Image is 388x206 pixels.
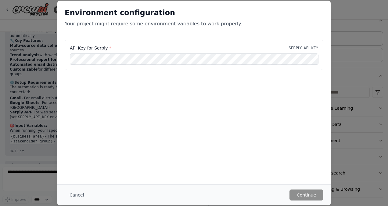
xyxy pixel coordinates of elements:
label: API Key for Serply [70,45,111,51]
button: Continue [289,189,323,200]
h2: Environment configuration [65,8,323,18]
p: SERPLY_API_KEY [289,46,318,50]
p: Your project might require some environment variables to work properly. [65,20,323,28]
button: Cancel [65,189,89,200]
